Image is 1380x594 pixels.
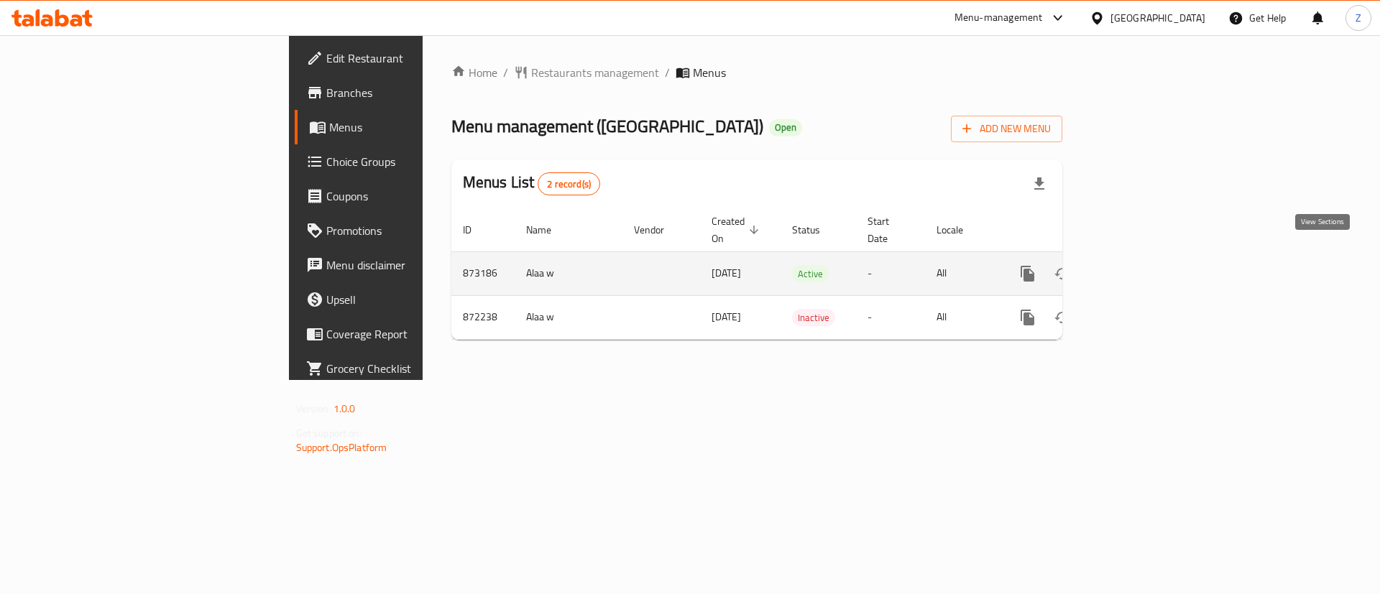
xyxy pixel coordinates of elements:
span: Branches [326,84,508,101]
a: Branches [295,75,520,110]
td: - [856,251,925,295]
a: Promotions [295,213,520,248]
div: Export file [1022,167,1057,201]
div: [GEOGRAPHIC_DATA] [1110,10,1205,26]
td: Alaa w [515,295,622,339]
a: Coverage Report [295,317,520,351]
span: Get support on: [296,424,362,442]
td: All [925,295,999,339]
button: more [1011,300,1045,335]
a: Menu disclaimer [295,248,520,282]
span: Promotions [326,222,508,239]
span: Coupons [326,187,508,205]
span: Restaurants management [531,64,659,81]
div: Open [769,119,802,136]
table: enhanced table [451,208,1160,340]
nav: breadcrumb [451,64,1063,81]
button: Change Status [1045,300,1080,335]
h2: Menus List [463,172,600,195]
span: Active [792,266,829,282]
span: Z [1356,10,1361,26]
th: Actions [999,208,1160,252]
span: Menu disclaimer [326,256,508,274]
span: Upsell [326,291,508,308]
span: Version: [296,399,331,418]
span: Choice Groups [326,153,508,170]
span: ID [463,221,490,238]
span: Menu management ( [GEOGRAPHIC_DATA] ) [451,110,763,142]
span: Inactive [792,310,835,326]
a: Support.OpsPlatform [296,438,387,457]
span: 1.0.0 [333,399,356,418]
span: Grocery Checklist [326,360,508,377]
div: Menu-management [954,9,1043,27]
li: / [665,64,670,81]
td: - [856,295,925,339]
a: Choice Groups [295,144,520,179]
span: Status [792,221,839,238]
a: Restaurants management [514,64,659,81]
a: Edit Restaurant [295,41,520,75]
button: more [1011,256,1045,291]
button: Change Status [1045,256,1080,291]
div: Inactive [792,309,835,326]
a: Upsell [295,282,520,317]
span: Open [769,121,802,134]
span: Edit Restaurant [326,50,508,67]
span: 2 record(s) [538,177,599,191]
span: Coverage Report [326,325,508,343]
span: Vendor [634,221,683,238]
span: Start Date [868,213,908,247]
a: Coupons [295,179,520,213]
span: Name [526,221,570,238]
td: Alaa w [515,251,622,295]
span: [DATE] [712,264,741,282]
a: Grocery Checklist [295,351,520,386]
span: Add New Menu [962,120,1051,138]
button: Add New Menu [951,116,1062,142]
a: Menus [295,110,520,144]
span: Created On [712,213,763,247]
span: Menus [329,119,508,136]
span: Menus [693,64,726,81]
td: All [925,251,999,295]
div: Active [792,265,829,282]
div: Total records count [538,172,600,195]
span: Locale [937,221,982,238]
span: [DATE] [712,307,741,326]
